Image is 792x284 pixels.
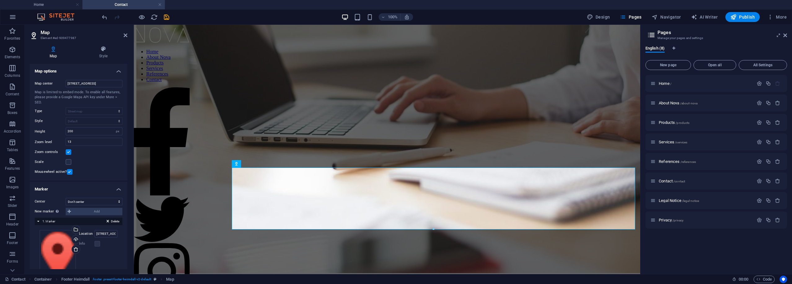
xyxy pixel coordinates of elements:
div: Remove [775,178,780,184]
div: Language Tabs [645,46,787,58]
span: Design [587,14,610,20]
i: Save (Ctrl+S) [163,14,170,21]
div: Remove [775,120,780,125]
span: AI Writer [691,14,718,20]
button: New page [645,60,691,70]
span: /about-nova [680,102,698,105]
span: Click to open page [659,101,697,105]
span: Pages [620,14,641,20]
label: Zoom level [35,140,66,144]
h4: Map options [30,64,127,75]
span: / [670,82,671,85]
div: Settings [757,120,762,125]
p: Features [5,166,20,171]
div: Products/products [657,120,754,125]
span: New page [648,63,688,67]
div: Duplicate [766,217,771,223]
h6: 100% [388,13,398,21]
label: Style [35,117,66,125]
div: px [113,128,122,135]
button: Code [754,276,775,283]
h4: Map [30,46,79,59]
button: Open all [693,60,736,70]
p: Forms [7,259,18,264]
button: save [163,13,170,21]
h2: Map [41,30,127,35]
div: Duplicate [766,120,771,125]
div: Duplicate [766,139,771,145]
div: Remove [775,198,780,203]
p: Footer [7,240,18,245]
span: More [767,14,787,20]
span: : [743,277,744,282]
div: Remove [775,100,780,106]
input: Location... [95,230,117,238]
p: Header [6,222,19,227]
h3: Element #ed-909477987 [41,35,115,41]
label: Location [79,230,95,238]
span: 00 00 [739,276,748,283]
div: Settings [757,178,762,184]
label: Mousewheel active? [35,168,67,176]
nav: breadcrumb [34,276,174,283]
span: English (8) [645,45,665,53]
button: All Settings [739,60,787,70]
button: reload [150,13,158,21]
p: Content [6,92,19,97]
div: Contact/contact [657,179,754,183]
label: Height [35,130,66,133]
h2: Pages [658,30,787,35]
div: Privacy/privacy [657,218,754,222]
label: Map center [35,80,66,87]
span: . footer .preset-footer-heimdall-v2-default [92,276,151,283]
span: Services [659,140,687,144]
div: Duplicate [766,159,771,164]
span: Click to open page [659,198,699,203]
div: Legal Notice/legal-notice [657,199,754,203]
span: Click to select. Double-click to edit [34,276,52,283]
button: 100% [379,13,401,21]
span: References [659,159,696,164]
label: Center [35,198,66,205]
img: Editor Logo [36,13,82,21]
i: On resize automatically adjust zoom level to fit chosen device. [404,14,410,20]
span: /legal-notice [682,199,699,203]
button: AI Writer [689,12,720,22]
p: Boxes [7,110,18,115]
div: Remove [775,217,780,223]
i: Undo: change_data (Ctrl+Z) [101,14,108,21]
div: Design (Ctrl+Alt+Y) [584,12,613,22]
label: Zoom controls [35,148,66,156]
button: Usercentrics [780,276,787,283]
div: Map is limited to embed mode. To enable all features, please provide a Google Maps API key under ... [35,90,122,105]
div: Duplicate [766,81,771,86]
span: Click to select. Double-click to edit [166,276,174,283]
div: Settings [757,139,762,145]
div: Settings [757,159,762,164]
div: Duplicate [766,100,771,106]
div: The startpage cannot be deleted [775,81,780,86]
label: Scale [35,158,66,166]
label: New marker [35,208,66,215]
button: More [765,12,789,22]
p: Accordion [4,129,21,134]
i: This element is a customizable preset [154,277,156,281]
span: /privacy [672,219,684,222]
div: Duplicate [766,198,771,203]
span: Navigator [652,14,681,20]
div: References/references [657,159,754,164]
div: Settings [757,100,762,106]
div: Remove [775,159,780,164]
span: Click to select. Double-click to edit [61,276,90,283]
div: Settings [757,198,762,203]
h4: Contact [82,1,165,8]
p: Tables [7,147,18,152]
div: About Nova/about-nova [657,101,754,105]
h4: Style [79,46,127,59]
span: Contact [659,179,685,183]
span: Products [659,120,689,125]
a: Click to cancel selection. Double-click to open Pages [5,276,25,283]
p: Slider [8,203,17,208]
p: Favorites [4,36,20,41]
span: 1. Marker [42,220,55,223]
